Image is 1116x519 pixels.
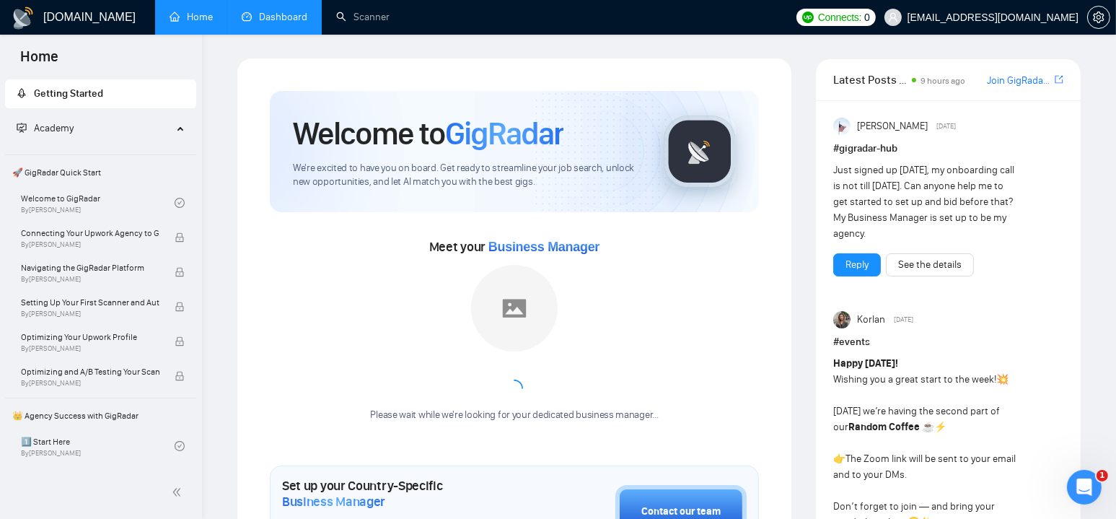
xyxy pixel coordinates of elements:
a: See the details [898,257,962,273]
button: See the details [886,253,974,276]
span: Connecting Your Upwork Agency to GigRadar [21,226,159,240]
span: lock [175,267,185,277]
span: [PERSON_NAME] [857,118,928,134]
button: Reply [833,253,881,276]
img: placeholder.png [471,265,558,352]
a: 1️⃣ Start HereBy[PERSON_NAME] [21,430,175,462]
span: 9 hours ago [921,76,965,86]
span: Optimizing Your Upwork Profile [21,330,159,344]
span: check-circle [175,441,185,451]
span: fund-projection-screen [17,123,27,133]
span: Home [9,46,70,77]
span: user [888,12,898,22]
span: Academy [34,122,74,134]
span: lock [175,371,185,381]
a: dashboardDashboard [242,11,307,23]
h1: Set up your Country-Specific [282,478,543,510]
img: Korlan [833,311,851,328]
span: [DATE] [895,313,914,326]
img: Anisuzzaman Khan [833,118,851,135]
span: Academy [17,122,74,134]
span: We're excited to have you on board. Get ready to streamline your job search, unlock new opportuni... [293,162,641,189]
span: Korlan [857,312,885,328]
img: logo [12,6,35,30]
img: gigradar-logo.png [664,115,736,188]
h1: Welcome to [293,114,563,153]
button: setting [1087,6,1110,29]
li: Getting Started [5,79,196,108]
span: export [1055,74,1063,85]
a: export [1055,73,1063,87]
strong: Random Coffee [848,421,920,433]
span: [DATE] [937,120,957,133]
iframe: Intercom live chat [1067,470,1102,505]
span: lock [175,302,185,312]
span: setting [1088,12,1110,23]
a: homeHome [170,11,213,23]
h1: # events [833,334,1063,350]
span: 👉 [833,453,845,465]
span: lock [175,336,185,346]
h1: # gigradar-hub [833,141,1063,157]
span: Latest Posts from the GigRadar Community [833,71,908,89]
a: Reply [845,257,869,273]
strong: Happy [DATE]! [833,357,898,370]
a: Welcome to GigRadarBy[PERSON_NAME] [21,187,175,219]
span: ☕ [922,421,934,433]
span: ⚡ [934,421,946,433]
div: Please wait while we're looking for your dedicated business manager... [361,409,667,422]
span: By [PERSON_NAME] [21,240,159,249]
span: GigRadar [445,114,563,153]
a: setting [1087,12,1110,23]
span: Meet your [429,239,599,255]
span: 👑 Agency Success with GigRadar [6,401,195,430]
a: Join GigRadar Slack Community [987,73,1052,89]
span: By [PERSON_NAME] [21,310,159,318]
span: 💥 [996,373,1009,385]
span: 0 [864,9,870,25]
span: Connects: [818,9,861,25]
span: Optimizing and A/B Testing Your Scanner for Better Results [21,365,159,379]
img: upwork-logo.png [802,12,814,23]
span: loading [506,380,523,397]
span: By [PERSON_NAME] [21,344,159,353]
span: Navigating the GigRadar Platform [21,261,159,275]
span: 1 [1097,470,1108,481]
span: Business Manager [488,240,599,254]
span: lock [175,232,185,243]
span: By [PERSON_NAME] [21,275,159,284]
span: 🚀 GigRadar Quick Start [6,158,195,187]
span: check-circle [175,198,185,208]
div: Just signed up [DATE], my onboarding call is not till [DATE]. Can anyone help me to get started t... [833,162,1017,242]
span: rocket [17,88,27,98]
span: Setting Up Your First Scanner and Auto-Bidder [21,295,159,310]
span: double-left [172,485,186,500]
a: searchScanner [336,11,390,23]
span: By [PERSON_NAME] [21,379,159,388]
span: Getting Started [34,87,103,100]
span: Business Manager [282,494,385,510]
